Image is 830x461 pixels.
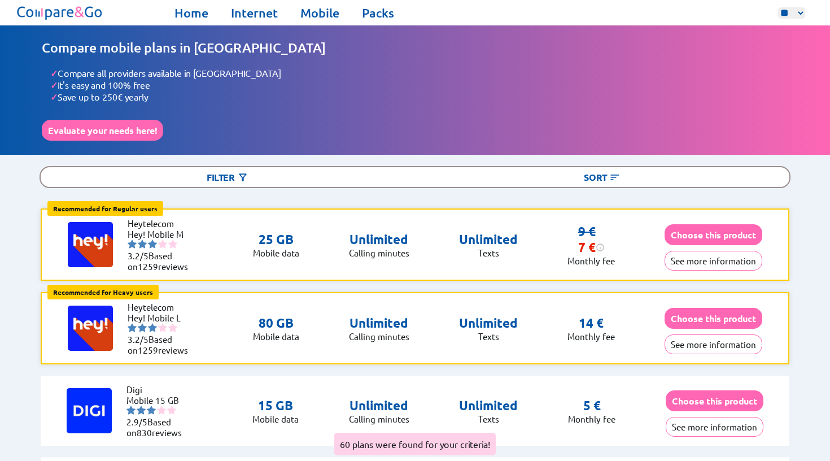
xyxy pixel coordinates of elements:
a: See more information [665,255,762,266]
div: Filter [41,167,415,187]
span: 830 [137,427,152,438]
p: Unlimited [459,315,518,331]
p: Calling minutes [349,414,409,424]
p: 14 € [579,315,604,331]
li: Heytelecom [128,302,195,312]
img: Button open the filtering menu [237,172,248,183]
img: Logo of Heytelecom [68,222,113,267]
button: Choose this product [665,224,762,245]
a: Choose this product [666,395,763,406]
li: Hey! Mobile L [128,312,195,323]
p: Mobile data [253,247,299,258]
li: Hey! Mobile M [128,229,195,240]
h1: Compare mobile plans in [GEOGRAPHIC_DATA] [42,40,789,56]
span: 1259 [138,345,158,355]
div: Sort [415,167,789,187]
p: Texts [459,414,518,424]
p: 15 GB [252,398,299,414]
li: Mobile 15 GB [126,395,194,406]
span: 2.9/5 [126,416,147,427]
span: 1259 [138,261,158,272]
img: Logo of Digi [67,388,112,433]
li: Digi [126,384,194,395]
img: starnr4 [157,406,166,415]
img: starnr1 [128,323,137,332]
button: Choose this product [665,308,762,329]
p: Unlimited [459,398,518,414]
s: 9 € [578,224,596,239]
span: ✓ [50,67,58,79]
a: Packs [362,5,394,21]
img: starnr1 [128,240,137,249]
li: Save up to 250€ yearly [50,91,789,103]
p: Calling minutes [349,247,409,258]
img: starnr1 [126,406,136,415]
a: Home [174,5,208,21]
img: information [596,243,605,252]
img: starnr5 [167,406,176,415]
div: 60 plans were found for your criteria! [334,433,496,455]
img: starnr4 [158,323,167,332]
img: starnr5 [168,323,177,332]
img: starnr3 [148,240,157,249]
img: starnr2 [137,406,146,415]
button: Evaluate your needs here! [42,120,163,141]
li: Based on reviews [128,250,195,272]
span: 3.2/5 [128,250,148,261]
button: See more information [666,417,763,437]
p: Monthly fee [567,255,615,266]
a: Mobile [300,5,339,21]
a: Choose this product [665,313,762,324]
img: Logo of Compare&Go [15,3,106,23]
p: Mobile data [252,414,299,424]
p: Unlimited [349,232,409,247]
li: Compare all providers available in [GEOGRAPHIC_DATA] [50,67,789,79]
img: Logo of Heytelecom [68,306,113,351]
li: Based on reviews [126,416,194,438]
button: See more information [665,334,762,354]
button: Choose this product [666,390,763,411]
img: starnr4 [158,240,167,249]
b: Recommended for Regular users [53,204,158,213]
p: Unlimited [349,315,409,331]
b: Recommended for Heavy users [53,288,153,297]
span: ✓ [50,79,58,91]
img: Button open the sorting menu [609,172,621,183]
img: starnr3 [148,323,157,332]
span: 3.2/5 [128,334,148,345]
li: Heytelecom [128,218,195,229]
p: 25 GB [253,232,299,247]
p: 5 € [583,398,601,414]
a: See more information [666,421,763,432]
a: See more information [665,339,762,350]
a: Choose this product [665,229,762,240]
p: Monthly fee [567,331,615,342]
img: starnr2 [138,323,147,332]
p: Monthly fee [568,414,615,424]
li: It's easy and 100% free [50,79,789,91]
p: Calling minutes [349,331,409,342]
a: Internet [231,5,278,21]
p: Mobile data [253,331,299,342]
p: 80 GB [253,315,299,331]
div: 7 € [578,240,605,255]
li: Based on reviews [128,334,195,355]
p: Unlimited [349,398,409,414]
img: starnr5 [168,240,177,249]
span: ✓ [50,91,58,103]
p: Texts [459,247,518,258]
p: Texts [459,331,518,342]
p: Unlimited [459,232,518,247]
img: starnr3 [147,406,156,415]
img: starnr2 [138,240,147,249]
button: See more information [665,251,762,271]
